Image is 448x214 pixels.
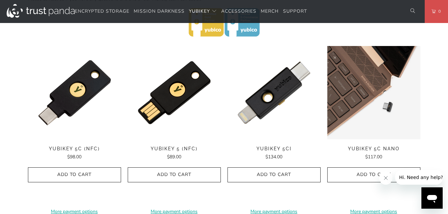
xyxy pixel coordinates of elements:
[327,46,420,139] img: YubiKey 5C Nano - Trust Panda
[327,46,420,139] a: YubiKey 5C Nano - Trust Panda YubiKey 5C Nano - Trust Panda
[221,4,256,19] a: Accessories
[227,146,321,152] span: YubiKey 5Ci
[265,154,282,160] span: $134.00
[28,46,121,139] a: YubiKey 5C (NFC) - Trust Panda YubiKey 5C (NFC) - Trust Panda
[234,172,314,178] span: Add to Cart
[135,172,214,178] span: Add to Cart
[28,146,121,152] span: YubiKey 5C (NFC)
[128,146,221,152] span: YubiKey 5 (NFC)
[189,8,210,14] span: YubiKey
[227,167,321,182] button: Add to Cart
[35,172,114,178] span: Add to Cart
[128,146,221,161] a: YubiKey 5 (NFC) $89.00
[7,4,75,18] img: Trust Panda Australia
[261,4,279,19] a: Merch
[227,146,321,161] a: YubiKey 5Ci $134.00
[283,8,307,14] span: Support
[134,8,185,14] span: Mission Darkness
[436,8,441,15] span: 0
[67,154,81,160] span: $98.00
[167,154,181,160] span: $89.00
[189,4,217,19] summary: YubiKey
[221,8,256,14] span: Accessories
[227,46,321,139] a: YubiKey 5Ci - Trust Panda YubiKey 5Ci - Trust Panda
[4,5,48,10] span: Hi. Need any help?
[128,46,221,139] img: YubiKey 5 (NFC) - Trust Panda
[395,170,443,185] iframe: Message from company
[334,172,413,178] span: Add to Cart
[28,146,121,161] a: YubiKey 5C (NFC) $98.00
[327,146,420,152] span: YubiKey 5C Nano
[75,8,129,14] span: Encrypted Storage
[75,4,129,19] a: Encrypted Storage
[365,154,382,160] span: $117.00
[128,167,221,182] button: Add to Cart
[327,146,420,161] a: YubiKey 5C Nano $117.00
[134,4,185,19] a: Mission Darkness
[421,187,443,209] iframe: Button to launch messaging window
[261,8,279,14] span: Merch
[128,46,221,139] a: YubiKey 5 (NFC) - Trust Panda YubiKey 5 (NFC) - Trust Panda
[227,46,321,139] img: YubiKey 5Ci - Trust Panda
[28,46,121,139] img: YubiKey 5C (NFC) - Trust Panda
[28,167,121,182] button: Add to Cart
[75,4,307,19] nav: Translation missing: en.navigation.header.main_nav
[283,4,307,19] a: Support
[327,167,420,182] button: Add to Cart
[379,171,392,185] iframe: Close message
